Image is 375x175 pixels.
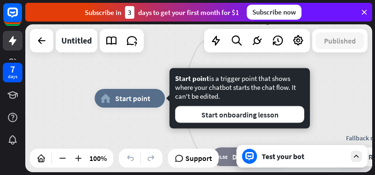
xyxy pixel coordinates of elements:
span: Start point [115,94,150,103]
button: Start onboarding lesson [175,106,304,123]
div: Subscribe now [247,5,301,20]
i: block_fallback [218,152,228,161]
div: Subscribe in days to get your first month for $1 [85,6,239,19]
button: Published [316,32,364,49]
span: Default fallback [232,152,282,161]
div: Untitled [61,29,92,52]
span: Start point [175,74,209,83]
div: is a trigger point that shows where your chatbot starts the chat flow. It can't be edited. [175,74,304,123]
div: 3 [125,6,134,19]
a: 7 days [3,63,22,82]
div: days [8,73,17,80]
span: Support [185,151,212,166]
i: home_2 [101,94,110,103]
div: Test your bot [262,152,346,161]
div: 7 [10,65,15,73]
div: 100% [87,151,110,166]
button: Open LiveChat chat widget [7,4,36,32]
